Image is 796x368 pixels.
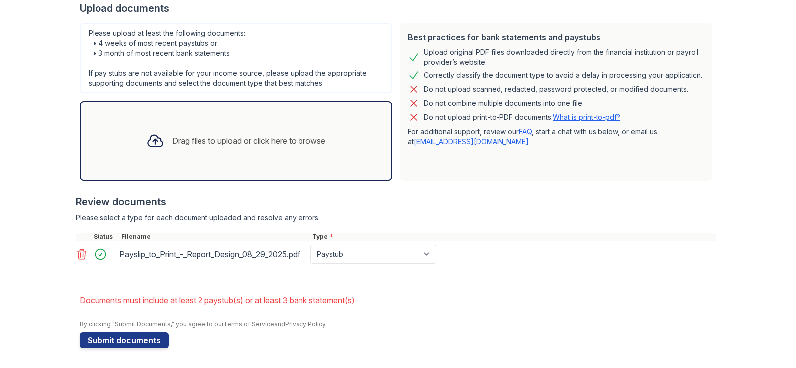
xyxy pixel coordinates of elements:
[424,112,620,122] p: Do not upload print-to-PDF documents.
[76,213,716,223] div: Please select a type for each document uploaded and resolve any errors.
[223,320,274,328] a: Terms of Service
[553,113,620,121] a: What is print-to-pdf?
[519,127,532,136] a: FAQ
[92,233,119,241] div: Status
[80,23,392,93] div: Please upload at least the following documents: • 4 weeks of most recent paystubs or • 3 month of...
[80,290,716,310] li: Documents must include at least 2 paystub(s) or at least 3 bank statement(s)
[172,135,325,147] div: Drag files to upload or click here to browse
[76,195,716,209] div: Review documents
[424,83,688,95] div: Do not upload scanned, redacted, password protected, or modified documents.
[424,69,702,81] div: Correctly classify the document type to avoid a delay in processing your application.
[408,127,704,147] p: For additional support, review our , start a chat with us below, or email us at
[80,1,716,15] div: Upload documents
[80,320,716,328] div: By clicking "Submit Documents," you agree to our and
[414,137,529,146] a: [EMAIL_ADDRESS][DOMAIN_NAME]
[424,97,584,109] div: Do not combine multiple documents into one file.
[119,233,310,241] div: Filename
[424,47,704,67] div: Upload original PDF files downloaded directly from the financial institution or payroll provider’...
[80,332,169,348] button: Submit documents
[285,320,327,328] a: Privacy Policy.
[310,233,716,241] div: Type
[408,31,704,43] div: Best practices for bank statements and paystubs
[119,246,306,262] div: Payslip_to_Print_-_Report_Design_08_29_2025.pdf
